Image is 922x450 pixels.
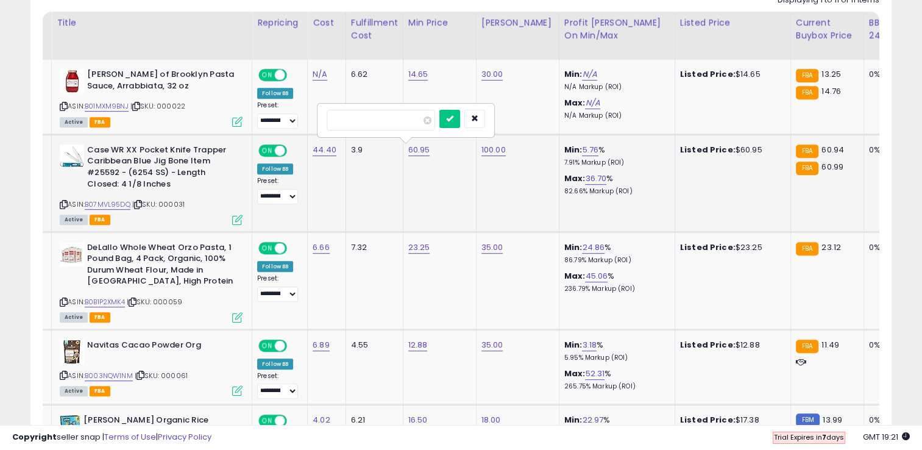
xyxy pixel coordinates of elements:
[408,144,430,156] a: 60.95
[564,187,665,196] p: 82.66% Markup (ROI)
[90,312,110,323] span: FBA
[585,270,608,282] a: 45.06
[585,368,605,380] a: 52.31
[313,241,330,254] a: 6.66
[60,340,84,364] img: 41a-cjhpGkL._SL40_.jpg
[680,68,736,80] b: Listed Price:
[60,215,88,225] span: All listings currently available for purchase on Amazon
[564,97,586,109] b: Max:
[90,215,110,225] span: FBA
[869,69,909,80] div: 0%
[260,70,275,80] span: ON
[796,16,859,42] div: Current Buybox Price
[821,339,839,351] span: 11.49
[60,69,84,93] img: 41CfzMMFPPL._SL40_.jpg
[313,16,341,29] div: Cost
[774,432,844,442] span: Trial Expires in days
[680,16,785,29] div: Listed Price
[564,145,665,167] div: %
[87,340,235,354] b: Navitas Cacao Powder Org
[260,340,275,351] span: ON
[257,372,298,399] div: Preset:
[60,242,243,321] div: ASIN:
[257,261,293,272] div: Follow BB
[869,242,909,253] div: 0%
[680,339,736,351] b: Listed Price:
[87,69,235,95] b: [PERSON_NAME] of Brooklyn Pasta Sauce, Arrabbiata, 32 oz
[135,371,188,380] span: | SKU: 000061
[257,16,302,29] div: Repricing
[796,413,820,426] small: FBM
[60,69,243,126] div: ASIN:
[564,159,665,167] p: 7.91% Markup (ROI)
[127,297,182,307] span: | SKU: 000059
[564,16,670,42] div: Profit [PERSON_NAME] on Min/Max
[564,368,665,391] div: %
[257,163,293,174] div: Follow BB
[130,101,185,111] span: | SKU: 000022
[90,386,110,396] span: FBA
[481,339,503,351] a: 35.00
[158,431,211,443] a: Privacy Policy
[564,271,665,293] div: %
[680,144,736,155] b: Listed Price:
[869,16,913,42] div: BB Share 24h.
[90,117,110,127] span: FBA
[481,241,503,254] a: 35.00
[260,145,275,155] span: ON
[680,242,781,253] div: $23.25
[564,382,665,391] p: 265.75% Markup (ROI)
[87,145,235,193] b: Case WR XX Pocket Knife Trapper Caribbean Blue Jig Bone Item #25592 - (6254 SS) - Length Closed: ...
[351,340,394,351] div: 4.55
[481,144,506,156] a: 100.00
[408,339,428,351] a: 12.88
[285,145,305,155] span: OFF
[257,359,293,370] div: Follow BB
[257,274,298,302] div: Preset:
[257,88,293,99] div: Follow BB
[257,177,298,204] div: Preset:
[582,241,605,254] a: 24.86
[85,371,133,381] a: B003NQW1NM
[60,340,243,395] div: ASIN:
[408,68,428,80] a: 14.65
[60,242,84,266] img: 51EPabwCYyL._SL40_.jpg
[85,199,130,210] a: B07MVL95DQ
[585,173,606,185] a: 36.70
[481,16,554,29] div: [PERSON_NAME]
[313,144,336,156] a: 44.40
[564,144,583,155] b: Min:
[582,339,597,351] a: 3.18
[60,312,88,323] span: All listings currently available for purchase on Amazon
[351,16,398,42] div: Fulfillment Cost
[85,297,125,307] a: B0B1P2XMK4
[60,117,88,127] span: All listings currently available for purchase on Amazon
[60,386,88,396] span: All listings currently available for purchase on Amazon
[408,16,471,29] div: Min Price
[821,144,844,155] span: 60.94
[821,161,843,173] span: 60.99
[564,241,583,253] b: Min:
[481,68,503,80] a: 30.00
[564,173,586,184] b: Max:
[680,241,736,253] b: Listed Price:
[869,145,909,155] div: 0%
[564,68,583,80] b: Min:
[680,145,781,155] div: $60.95
[351,145,394,155] div: 3.9
[821,241,841,253] span: 23.12
[564,173,665,196] div: %
[12,431,57,443] strong: Copyright
[564,368,586,379] b: Max:
[564,340,665,362] div: %
[60,145,243,224] div: ASIN:
[796,145,818,158] small: FBA
[564,112,665,120] p: N/A Markup (ROI)
[564,285,665,293] p: 236.79% Markup (ROI)
[821,85,841,97] span: 14.76
[796,69,818,82] small: FBA
[260,243,275,253] span: ON
[564,256,665,265] p: 86.79% Markup (ROI)
[564,242,665,265] div: %
[559,12,675,60] th: The percentage added to the cost of goods (COGS) that forms the calculator for Min & Max prices.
